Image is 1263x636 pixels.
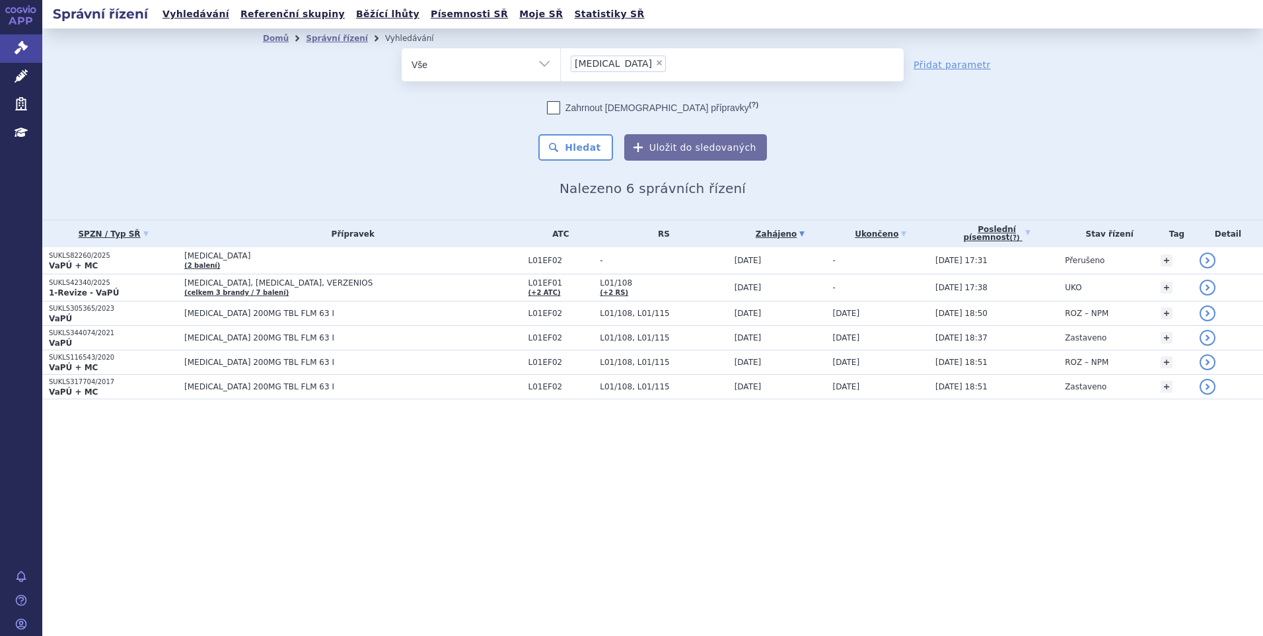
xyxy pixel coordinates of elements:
[1200,253,1215,268] a: detail
[749,100,758,109] abbr: (?)
[935,283,988,292] span: [DATE] 17:38
[49,378,178,387] p: SUKLS317704/2017
[600,289,628,296] a: (+2 RS)
[735,358,762,367] span: [DATE]
[49,329,178,338] p: SUKLS344074/2021
[735,283,762,292] span: [DATE]
[1161,307,1173,319] a: +
[49,353,178,362] p: SUKLS116543/2020
[1161,282,1173,294] a: +
[735,333,762,342] span: [DATE]
[1200,379,1215,395] a: detail
[1065,256,1104,265] span: Přerušeno
[833,309,860,318] span: [DATE]
[49,304,178,313] p: SUKLS305365/2023
[263,34,289,43] a: Domů
[427,5,512,23] a: Písemnosti SŘ
[184,382,515,391] span: [MEDICAL_DATA] 200MG TBL FLM 63 I
[935,382,988,391] span: [DATE] 18:51
[935,220,1058,247] a: Poslednípísemnost(?)
[575,59,652,68] span: [MEDICAL_DATA]
[528,289,560,296] a: (+2 ATC)
[935,256,988,265] span: [DATE] 17:31
[528,256,593,265] span: L01EF02
[624,134,767,161] button: Uložit do sledovaných
[935,333,988,342] span: [DATE] 18:37
[352,5,423,23] a: Běžící lhůty
[521,220,593,247] th: ATC
[833,225,929,243] a: Ukončeno
[184,333,515,342] span: [MEDICAL_DATA] 200MG TBL FLM 63 I
[547,101,758,114] label: Zahrnout [DEMOGRAPHIC_DATA] přípravky
[1200,305,1215,321] a: detail
[833,283,836,292] span: -
[1200,280,1215,296] a: detail
[1200,330,1215,346] a: detail
[236,5,349,23] a: Referenční skupiny
[515,5,567,23] a: Moje SŘ
[1010,234,1020,242] abbr: (?)
[184,262,220,269] a: (2 balení)
[49,314,72,323] strong: VaPÚ
[306,34,368,43] a: Správní řízení
[184,251,515,260] span: [MEDICAL_DATA]
[1154,220,1193,247] th: Tag
[1065,309,1108,318] span: ROZ – NPM
[833,382,860,391] span: [DATE]
[593,220,727,247] th: RS
[528,358,593,367] span: L01EF02
[570,5,648,23] a: Statistiky SŘ
[1065,333,1106,342] span: Zastaveno
[528,333,593,342] span: L01EF02
[1065,283,1081,292] span: UKO
[49,338,72,348] strong: VaPÚ
[559,180,746,196] span: Nalezeno 6 správních řízení
[49,251,178,260] p: SUKLS82260/2025
[735,382,762,391] span: [DATE]
[833,256,836,265] span: -
[49,261,98,270] strong: VaPÚ + MC
[935,309,988,318] span: [DATE] 18:50
[159,5,233,23] a: Vyhledávání
[178,220,521,247] th: Přípravek
[528,382,593,391] span: L01EF02
[914,58,991,71] a: Přidat parametr
[1161,255,1173,266] a: +
[1058,220,1154,247] th: Stav řízení
[600,333,727,342] span: L01/108, L01/115
[184,278,515,288] span: [MEDICAL_DATA], [MEDICAL_DATA], VERZENIOS
[184,358,515,367] span: [MEDICAL_DATA] 200MG TBL FLM 63 I
[528,309,593,318] span: L01EF02
[528,278,593,288] span: L01EF01
[1065,358,1108,367] span: ROZ – NPM
[184,289,289,296] a: (celkem 3 brandy / 7 balení)
[600,256,727,265] span: -
[49,387,98,397] strong: VaPÚ + MC
[42,5,159,23] h2: Správní řízení
[49,288,119,298] strong: 1-Revize - VaPÚ
[735,256,762,265] span: [DATE]
[600,309,727,318] span: L01/108, L01/115
[1161,356,1173,368] a: +
[655,59,663,67] span: ×
[538,134,613,161] button: Hledat
[49,278,178,288] p: SUKLS42340/2025
[184,309,515,318] span: [MEDICAL_DATA] 200MG TBL FLM 63 I
[49,225,178,243] a: SPZN / Typ SŘ
[833,358,860,367] span: [DATE]
[833,333,860,342] span: [DATE]
[49,363,98,372] strong: VaPÚ + MC
[600,278,727,288] span: L01/108
[385,28,451,48] li: Vyhledávání
[1200,354,1215,370] a: detail
[935,358,988,367] span: [DATE] 18:51
[600,358,727,367] span: L01/108, L01/115
[600,382,727,391] span: L01/108, L01/115
[1161,332,1173,344] a: +
[735,309,762,318] span: [DATE]
[1161,381,1173,393] a: +
[1065,382,1106,391] span: Zastaveno
[670,55,677,71] input: [MEDICAL_DATA]
[735,225,826,243] a: Zahájeno
[1193,220,1263,247] th: Detail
